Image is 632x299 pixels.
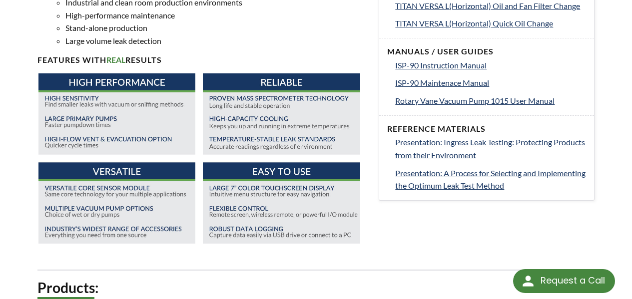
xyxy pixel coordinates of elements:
span: TITAN VERSA L(Horizontal) Quick Oil Change [395,18,553,28]
h4: Reference Materials [387,124,586,134]
h4: Manuals / User Guides [387,46,586,57]
span: Presentation: Ingress Leak Testing: Protecting Products from their Environment [395,137,585,160]
a: Presentation: Ingress Leak Testing: Protecting Products from their Environment [395,136,586,161]
img: High Performance and Versatility [38,73,195,244]
span: Presentation: A Process for Selecting and Implementing the Optimum Leak Test Method [395,168,586,191]
div: Request a Call [541,269,605,292]
li: High-performance maintenance [65,9,367,22]
span: Rotary Vane Vacuum Pump 1015 User Manual [395,96,555,105]
li: Stand-alone production [65,21,367,34]
h2: Products: [37,279,595,297]
a: Presentation: A Process for Selecting and Implementing the Optimum Leak Test Method [395,167,586,192]
span: TITAN VERSA L(Horizontal) Oil and Fan Filter Change [395,1,580,10]
span: ISP-90 Instruction Manual [395,60,487,70]
span: ISP-90 Maintenace Manual [395,78,489,87]
a: ISP-90 Maintenace Manual [395,76,586,89]
a: ISP-90 Instruction Manual [395,59,586,72]
li: Large volume leak detection [65,34,367,47]
a: TITAN VERSA L(Horizontal) Quick Oil Change [395,17,586,30]
h4: FEATURES WITH RESULTS [37,55,367,65]
img: round button [520,273,536,289]
strong: REAL [106,55,125,64]
a: Rotary Vane Vacuum Pump 1015 User Manual [395,94,586,107]
div: Request a Call [513,269,615,293]
img: Reliability and Easy to Use [203,73,360,244]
